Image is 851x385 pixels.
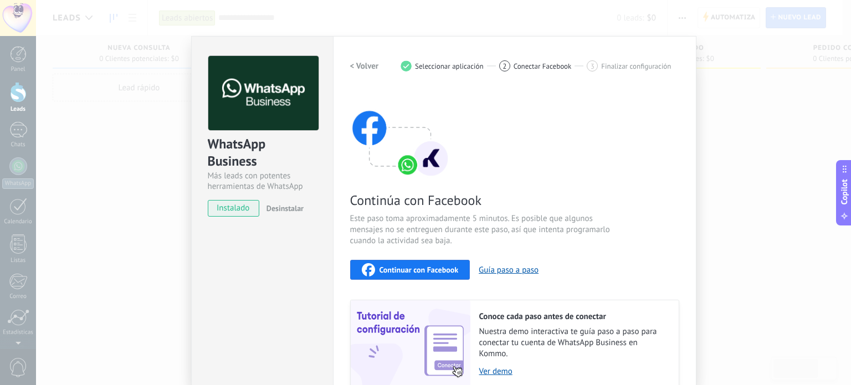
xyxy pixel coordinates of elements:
div: WhatsApp Business [208,135,317,171]
span: Continuar con Facebook [380,266,459,274]
a: Ver demo [479,366,668,377]
img: connect with facebook [350,89,450,178]
span: Continúa con Facebook [350,192,614,209]
span: Finalizar configuración [601,62,671,70]
img: logo_main.png [208,56,319,131]
span: Conectar Facebook [514,62,572,70]
div: Más leads con potentes herramientas de WhatsApp [208,171,317,192]
span: Desinstalar [266,203,304,213]
span: Seleccionar aplicación [415,62,484,70]
span: 3 [591,61,594,71]
span: instalado [208,200,259,217]
button: Guía paso a paso [479,265,539,275]
span: 2 [503,61,506,71]
span: Copilot [839,179,850,204]
button: Desinstalar [262,200,304,217]
button: Continuar con Facebook [350,260,470,280]
span: Nuestra demo interactiva te guía paso a paso para conectar tu cuenta de WhatsApp Business en Kommo. [479,326,668,360]
span: Este paso toma aproximadamente 5 minutos. Es posible que algunos mensajes no se entreguen durante... [350,213,614,247]
h2: < Volver [350,61,379,71]
h2: Conoce cada paso antes de conectar [479,311,668,322]
button: < Volver [350,56,379,76]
